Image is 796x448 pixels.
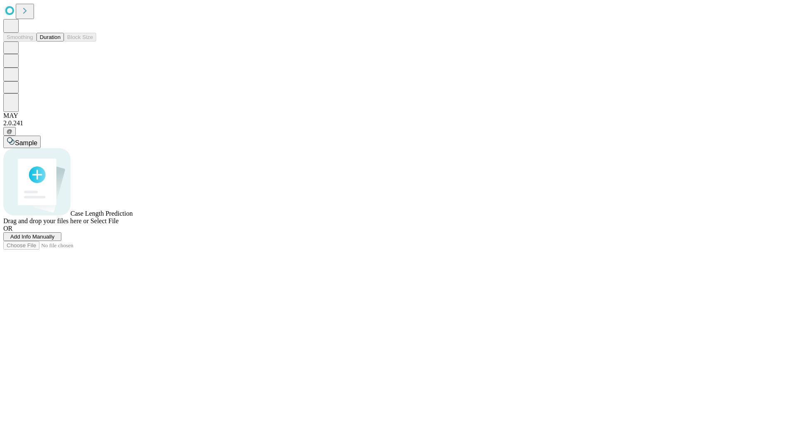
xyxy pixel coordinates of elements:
[70,210,133,217] span: Case Length Prediction
[15,139,37,146] span: Sample
[10,234,55,240] span: Add Info Manually
[3,33,36,41] button: Smoothing
[3,232,61,241] button: Add Info Manually
[3,112,793,119] div: MAY
[36,33,64,41] button: Duration
[3,119,793,127] div: 2.0.241
[3,225,12,232] span: OR
[3,217,89,224] span: Drag and drop your files here or
[3,127,16,136] button: @
[64,33,96,41] button: Block Size
[7,128,12,134] span: @
[90,217,119,224] span: Select File
[3,136,41,148] button: Sample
